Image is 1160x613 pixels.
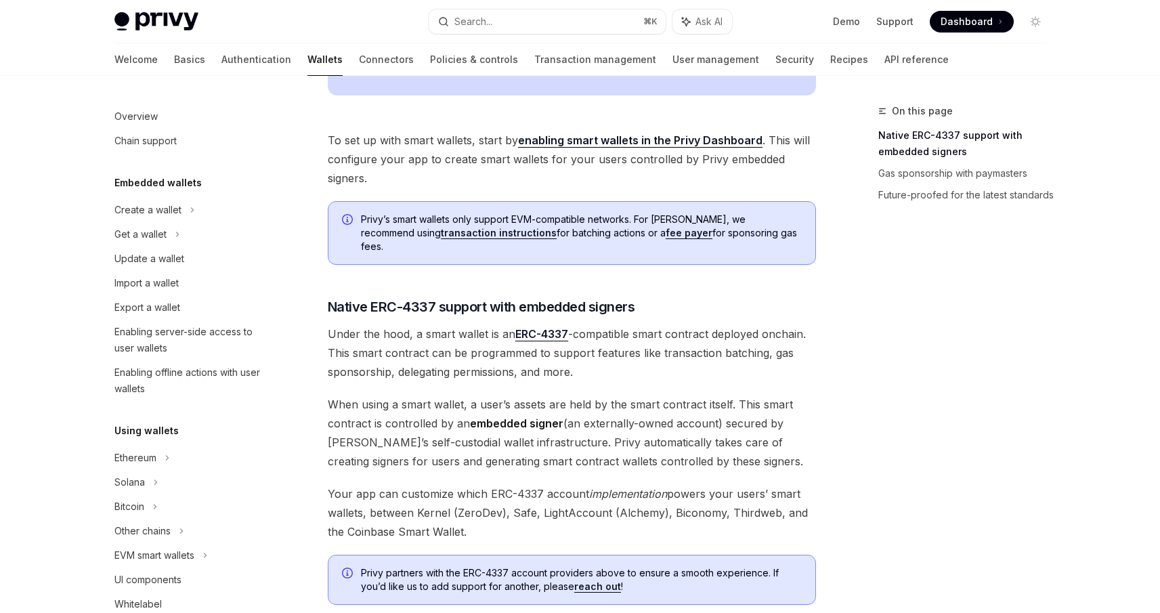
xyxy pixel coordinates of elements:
span: When using a smart wallet, a user’s assets are held by the smart contract itself. This smart cont... [328,395,816,471]
img: light logo [114,12,198,31]
a: Connectors [359,43,414,76]
strong: embedded signer [470,417,563,430]
span: Your app can customize which ERC-4337 account powers your users’ smart wallets, between Kernel (Z... [328,484,816,541]
span: Under the hood, a smart wallet is an -compatible smart contract deployed onchain. This smart cont... [328,324,816,381]
div: Get a wallet [114,226,167,242]
div: Whitelabel [114,596,162,612]
a: Recipes [830,43,868,76]
div: Create a wallet [114,202,181,218]
a: User management [672,43,759,76]
a: Overview [104,104,277,129]
a: Demo [833,15,860,28]
svg: Info [342,568,356,581]
a: Enabling offline actions with user wallets [104,360,277,401]
a: Future-proofed for the latest standards [878,184,1057,206]
div: Chain support [114,133,177,149]
div: Other chains [114,523,171,539]
h5: Using wallets [114,423,179,439]
a: Security [775,43,814,76]
div: UI components [114,572,181,588]
a: Enabling server-side access to user wallets [104,320,277,360]
a: Import a wallet [104,271,277,295]
div: Solana [114,474,145,490]
div: Search... [454,14,492,30]
button: Search...⌘K [429,9,666,34]
span: On this page [892,103,953,119]
div: Update a wallet [114,251,184,267]
div: Import a wallet [114,275,179,291]
div: EVM smart wallets [114,547,194,564]
div: Bitcoin [114,499,144,515]
a: Wallets [307,43,343,76]
a: Support [876,15,914,28]
span: Ask AI [695,15,723,28]
a: Chain support [104,129,277,153]
span: Native ERC-4337 support with embedded signers [328,297,635,316]
h5: Embedded wallets [114,175,202,191]
em: implementation [589,487,667,501]
span: Privy partners with the ERC-4337 account providers above to ensure a smooth experience. If you’d ... [361,566,802,593]
a: API reference [884,43,949,76]
a: Update a wallet [104,247,277,271]
div: Overview [114,108,158,125]
a: Basics [174,43,205,76]
a: Transaction management [534,43,656,76]
a: Gas sponsorship with paymasters [878,163,1057,184]
a: Export a wallet [104,295,277,320]
a: Authentication [221,43,291,76]
a: UI components [104,568,277,592]
a: Welcome [114,43,158,76]
a: fee payer [666,227,712,239]
span: ⌘ K [643,16,658,27]
a: Dashboard [930,11,1014,33]
a: Native ERC-4337 support with embedded signers [878,125,1057,163]
span: Dashboard [941,15,993,28]
a: ERC-4337 [515,327,568,341]
button: Toggle dark mode [1025,11,1046,33]
svg: Info [342,214,356,228]
a: Policies & controls [430,43,518,76]
a: reach out [574,580,621,593]
div: Enabling offline actions with user wallets [114,364,269,397]
span: Privy’s smart wallets only support EVM-compatible networks. For [PERSON_NAME], we recommend using... [361,213,802,253]
div: Export a wallet [114,299,180,316]
div: Ethereum [114,450,156,466]
button: Ask AI [672,9,732,34]
div: Enabling server-side access to user wallets [114,324,269,356]
a: transaction instructions [441,227,557,239]
a: enabling smart wallets in the Privy Dashboard [518,133,762,148]
span: To set up with smart wallets, start by . This will configure your app to create smart wallets for... [328,131,816,188]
